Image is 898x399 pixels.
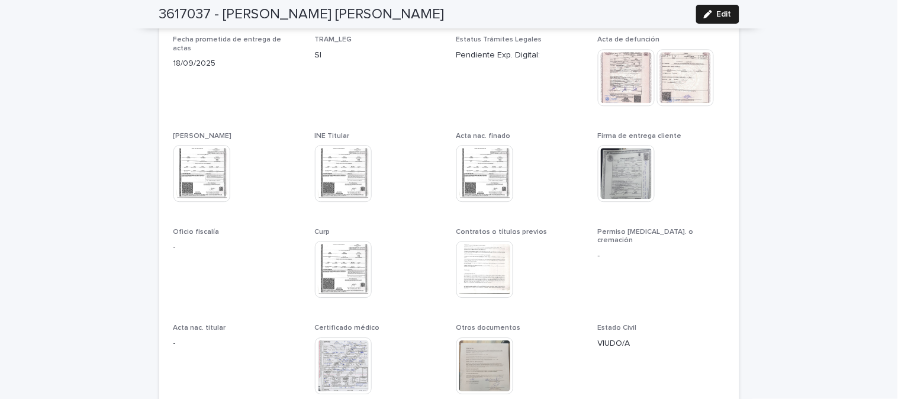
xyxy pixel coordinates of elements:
span: Certificado médico [315,324,380,332]
h2: 3617037 - [PERSON_NAME] [PERSON_NAME] [159,6,445,23]
p: - [173,241,301,253]
span: Acta nac. titular [173,324,226,332]
p: SI [315,49,442,62]
p: - [598,250,725,262]
span: Oficio fiscalía [173,229,220,236]
span: Curp [315,229,330,236]
span: Firma de entrega cliente [598,133,682,140]
span: Fecha prometida de entrega de actas [173,36,282,52]
span: Edit [717,10,732,18]
span: Contratos o títulos previos [456,229,548,236]
span: Estado Civil [598,324,637,332]
p: VIUDO/A [598,337,725,350]
span: Acta de defunción [598,36,660,43]
span: TRAM_LEG [315,36,352,43]
span: Permiso [MEDICAL_DATA]. o cremación [598,229,694,244]
span: [PERSON_NAME] [173,133,232,140]
p: - [173,337,301,350]
span: INE Titular [315,133,350,140]
span: Estatus Trámites Legales [456,36,542,43]
button: Edit [696,5,739,24]
p: 18/09/2025 [173,57,301,70]
p: Pendiente Exp. Digital: [456,49,584,62]
span: Otros documentos [456,324,521,332]
span: Acta nac. finado [456,133,511,140]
